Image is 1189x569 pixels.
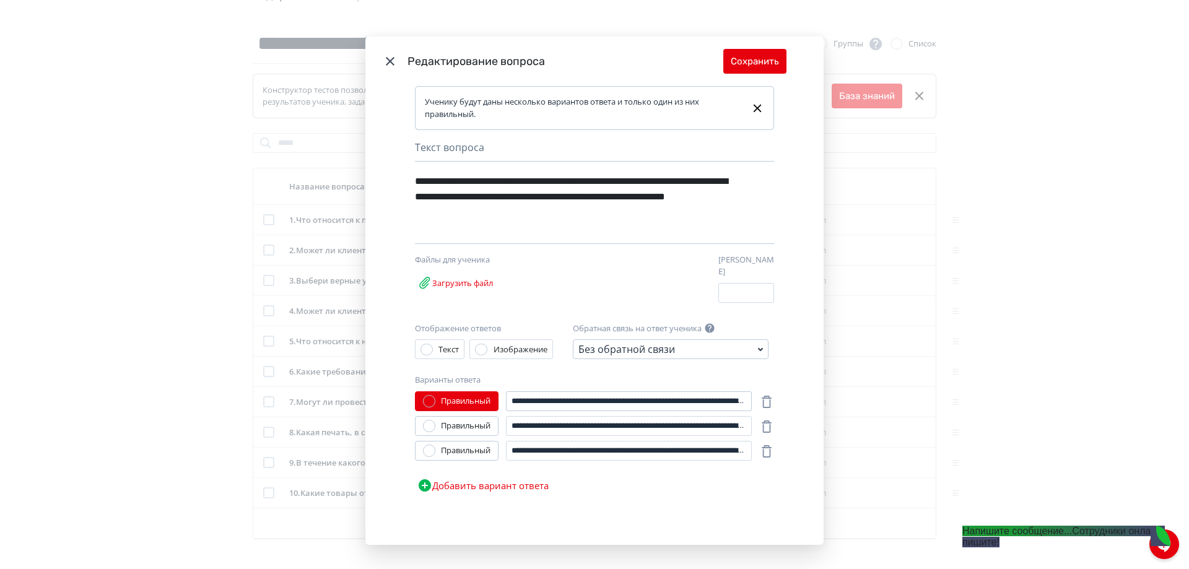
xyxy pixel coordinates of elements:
div: Modal [365,37,824,545]
div: Изображение [494,344,547,356]
div: Без обратной связи [578,342,675,357]
div: Файлы для ученика [415,254,545,266]
label: [PERSON_NAME] [718,254,774,278]
jdiv: Сотрудники онлайн, пишите! [962,526,1165,547]
jdiv: Напишите сообщение... [962,526,1072,536]
div: Правильный [441,445,490,457]
button: Сохранить [723,49,786,74]
div: Правильный [441,395,490,407]
div: Правильный [441,420,490,432]
label: Обратная связь на ответ ученика [573,323,702,335]
div: Текст вопроса [415,140,774,162]
div: Текст [438,344,459,356]
div: Редактирование вопроса [407,53,723,70]
button: Добавить вариант ответа [415,473,551,498]
label: Отображение ответов [415,323,501,335]
div: Ученику будут даны несколько вариантов ответа и только один из них правильный. [425,96,741,120]
label: Варианты ответа [415,374,481,386]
